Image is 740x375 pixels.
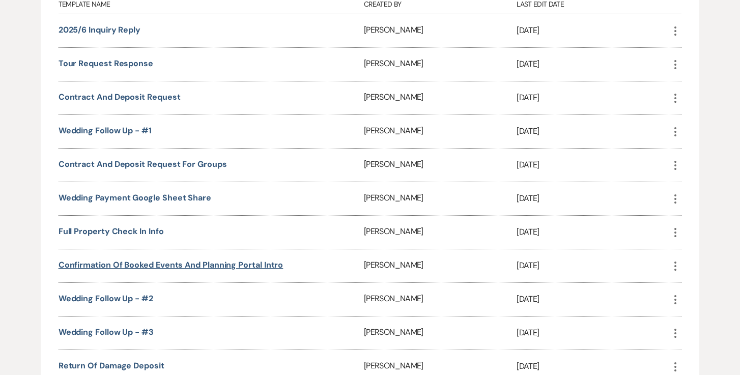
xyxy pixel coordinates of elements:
[59,92,181,102] a: Contract and Deposit Request
[517,158,669,171] p: [DATE]
[517,259,669,272] p: [DATE]
[364,149,517,182] div: [PERSON_NAME]
[59,259,283,270] a: Confirmation of Booked Events and Planning portal intro
[59,125,152,136] a: Wedding Follow up - #1
[517,125,669,138] p: [DATE]
[364,316,517,350] div: [PERSON_NAME]
[59,327,154,337] a: Wedding Follow Up - #3
[59,159,227,169] a: Contract and Deposit Request for Groups
[59,360,164,371] a: Return of Damage Deposit
[364,48,517,81] div: [PERSON_NAME]
[364,283,517,316] div: [PERSON_NAME]
[59,24,140,35] a: 2025/6 Inquiry Reply
[59,58,153,69] a: Tour Request Response
[517,326,669,339] p: [DATE]
[517,57,669,71] p: [DATE]
[517,192,669,205] p: [DATE]
[364,249,517,282] div: [PERSON_NAME]
[59,192,211,203] a: Wedding Payment Google Sheet Share
[59,226,164,237] a: Full Property Check in Info
[517,293,669,306] p: [DATE]
[517,91,669,104] p: [DATE]
[364,115,517,148] div: [PERSON_NAME]
[364,81,517,114] div: [PERSON_NAME]
[364,182,517,215] div: [PERSON_NAME]
[517,225,669,239] p: [DATE]
[59,293,153,304] a: Wedding Follow Up - #2
[517,360,669,373] p: [DATE]
[517,24,669,37] p: [DATE]
[364,14,517,47] div: [PERSON_NAME]
[364,216,517,249] div: [PERSON_NAME]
